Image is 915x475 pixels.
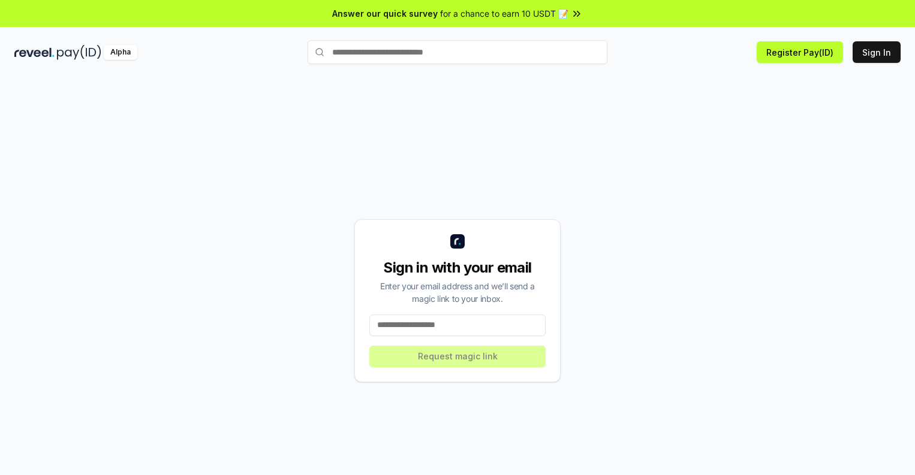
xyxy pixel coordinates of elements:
button: Register Pay(ID) [757,41,843,63]
img: logo_small [450,234,465,249]
span: for a chance to earn 10 USDT 📝 [440,7,568,20]
button: Sign In [853,41,901,63]
img: reveel_dark [14,45,55,60]
div: Enter your email address and we’ll send a magic link to your inbox. [369,280,546,305]
div: Alpha [104,45,137,60]
img: pay_id [57,45,101,60]
span: Answer our quick survey [332,7,438,20]
div: Sign in with your email [369,258,546,277]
